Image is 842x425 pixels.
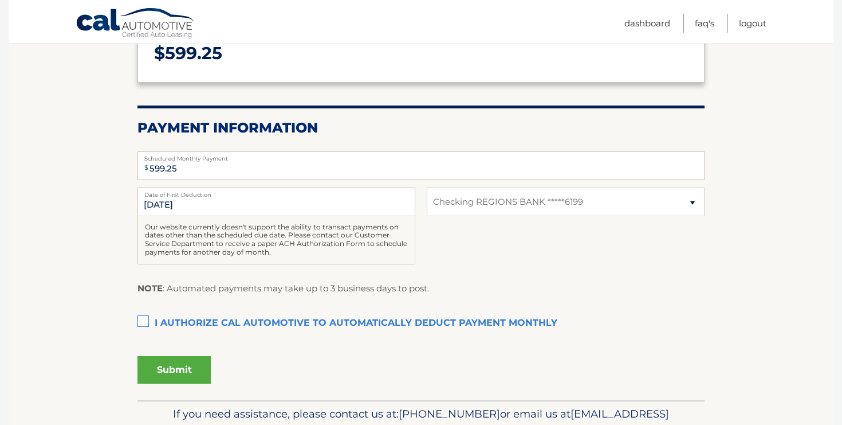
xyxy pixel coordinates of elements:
a: FAQ's [695,14,714,33]
label: Date of First Deduction [137,188,415,197]
label: I authorize cal automotive to automatically deduct payment monthly [137,312,705,335]
strong: NOTE [137,283,163,294]
span: 599.25 [165,42,222,64]
span: [PHONE_NUMBER] [399,407,500,420]
p: $ [154,38,688,69]
input: Payment Amount [137,151,705,180]
span: $ [141,155,152,181]
a: Logout [739,14,766,33]
div: Our website currently doesn't support the ability to transact payments on dates other than the sc... [137,216,415,264]
a: Dashboard [624,14,670,33]
a: Cal Automotive [76,7,196,41]
h2: Payment Information [137,119,705,137]
label: Scheduled Monthly Payment [137,151,705,161]
p: : Automated payments may take up to 3 business days to post. [137,281,429,296]
input: Payment Date [137,188,415,216]
button: Submit [137,356,211,384]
